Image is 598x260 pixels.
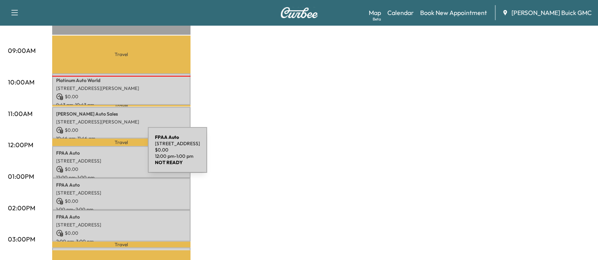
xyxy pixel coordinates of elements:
p: $ 0.00 [56,127,187,134]
p: Travel [52,105,191,107]
span: [PERSON_NAME] Buick GMC [511,8,592,17]
img: Curbee Logo [280,7,318,18]
p: 12:00 pm - 1:00 pm [56,174,187,181]
p: 03:00PM [8,234,35,244]
p: [STREET_ADDRESS][PERSON_NAME] [56,85,187,92]
p: 9:43 am - 10:43 am [56,102,187,108]
p: $ 0.00 [155,147,200,153]
p: $ 0.00 [56,198,187,205]
p: [STREET_ADDRESS] [56,190,187,196]
p: 1:00 pm - 2:00 pm [56,206,187,213]
a: Calendar [387,8,414,17]
p: [PERSON_NAME] Auto Sales [56,111,187,117]
p: 12:00PM [8,140,33,150]
p: 10:46 am - 11:46 am [56,135,187,142]
p: FPAA Auto [56,150,187,156]
b: NOT READY [155,159,183,165]
p: 10:00AM [8,77,34,87]
b: FPAA Auto [155,134,179,140]
p: $ 0.00 [56,230,187,237]
p: $ 0.00 [56,166,187,173]
p: $ 0.00 [56,93,187,100]
p: 11:00AM [8,109,32,118]
p: 09:00AM [8,46,36,55]
p: 01:00PM [8,172,34,181]
p: 2:00 pm - 3:00 pm [56,238,187,245]
p: Travel [52,138,191,146]
p: [STREET_ADDRESS] [56,158,187,164]
div: Beta [373,16,381,22]
p: FPAA Auto [56,182,187,188]
p: Platinum Auto World [56,77,187,84]
p: Travel [52,36,191,73]
p: 02:00PM [8,203,35,213]
p: 12:00 pm - 1:00 pm [155,153,200,159]
a: MapBeta [369,8,381,17]
a: Book New Appointment [420,8,487,17]
p: Travel [52,241,191,247]
p: [STREET_ADDRESS] [155,140,200,147]
p: FPAA Auto [56,214,187,220]
p: [STREET_ADDRESS] [56,222,187,228]
p: [STREET_ADDRESS][PERSON_NAME] [56,119,187,125]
